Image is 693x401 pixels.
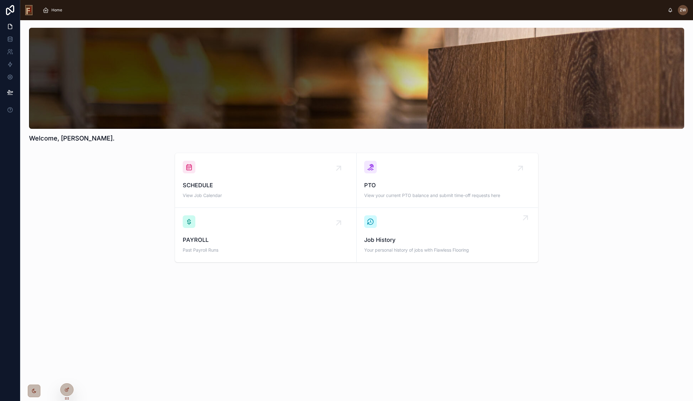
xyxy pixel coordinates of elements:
[680,8,686,13] span: ZW
[175,208,357,262] a: PAYROLLPast Payroll Runs
[357,153,538,208] a: PTOView your current PTO balance and submit time-off requests here
[183,247,349,253] span: Past Payroll Runs
[41,4,67,16] a: Home
[25,5,33,15] img: App logo
[183,236,349,244] span: PAYROLL
[364,192,530,199] span: View your current PTO balance and submit time-off requests here
[29,134,115,143] h1: Welcome, [PERSON_NAME].
[38,3,668,17] div: scrollable content
[183,192,349,199] span: View Job Calendar
[357,208,538,262] a: Job HistoryYour personal history of jobs with Flawless Flooring
[183,181,349,190] span: SCHEDULE
[364,181,530,190] span: PTO
[51,8,62,13] span: Home
[364,236,530,244] span: Job History
[364,247,530,253] span: Your personal history of jobs with Flawless Flooring
[175,153,357,208] a: SCHEDULEView Job Calendar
